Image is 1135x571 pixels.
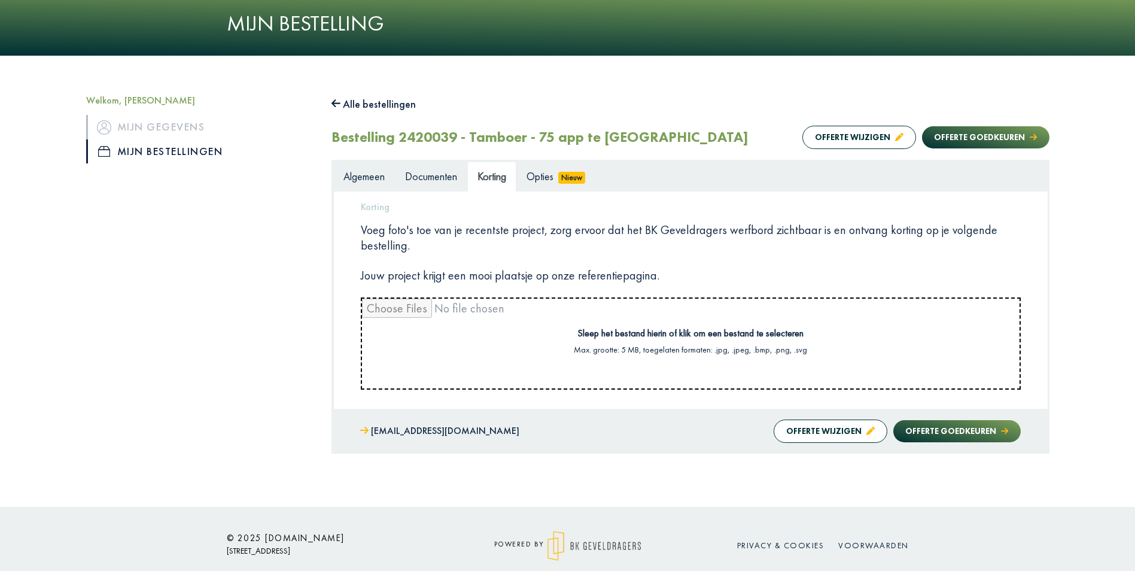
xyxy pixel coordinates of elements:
[227,543,442,558] p: [STREET_ADDRESS]
[361,268,1021,283] p: Jouw project krijgt een mooi plaatsje op onze referentiepagina.
[405,169,457,183] span: Documenten
[331,95,416,114] button: Alle bestellingen
[361,201,1021,212] h5: Korting
[333,162,1048,191] ul: Tabs
[558,172,586,184] span: Nieuw
[802,126,916,149] button: Offerte wijzigen
[737,540,824,551] a: Privacy & cookies
[838,540,909,551] a: Voorwaarden
[774,420,887,443] button: Offerte wijzigen
[527,169,553,183] span: Opties
[922,126,1049,148] button: Offerte goedkeuren
[98,146,110,157] img: icon
[477,169,506,183] span: Korting
[97,120,111,135] img: icon
[547,531,641,561] img: logo
[361,222,1021,253] p: Voeg foto's toe van je recentste project, zorg ervoor dat het BK Geveldragers werfbord zichtbaar ...
[227,533,442,543] h6: © 2025 [DOMAIN_NAME]
[86,95,314,106] h5: Welkom, [PERSON_NAME]
[86,115,314,139] a: iconMijn gegevens
[893,420,1020,442] button: Offerte goedkeuren
[460,531,675,561] div: powered by
[343,169,385,183] span: Algemeen
[227,11,909,37] h1: Mijn bestelling
[360,423,519,440] a: [EMAIL_ADDRESS][DOMAIN_NAME]
[331,129,748,146] h2: Bestelling 2420039 - Tamboer - 75 app te [GEOGRAPHIC_DATA]
[86,139,314,163] a: iconMijn bestellingen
